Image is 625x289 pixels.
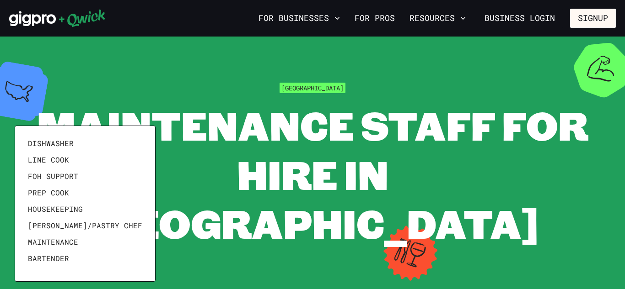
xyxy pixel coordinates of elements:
span: FOH Support [28,172,78,181]
span: Bartender [28,254,69,263]
span: [PERSON_NAME]/Pastry Chef [28,221,142,230]
span: Line Cook [28,155,69,164]
span: Barback [28,270,60,279]
ul: View different position [24,135,146,272]
span: Prep Cook [28,188,69,197]
span: Housekeeping [28,205,83,214]
span: Dishwasher [28,139,74,148]
span: Maintenance [28,237,78,247]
